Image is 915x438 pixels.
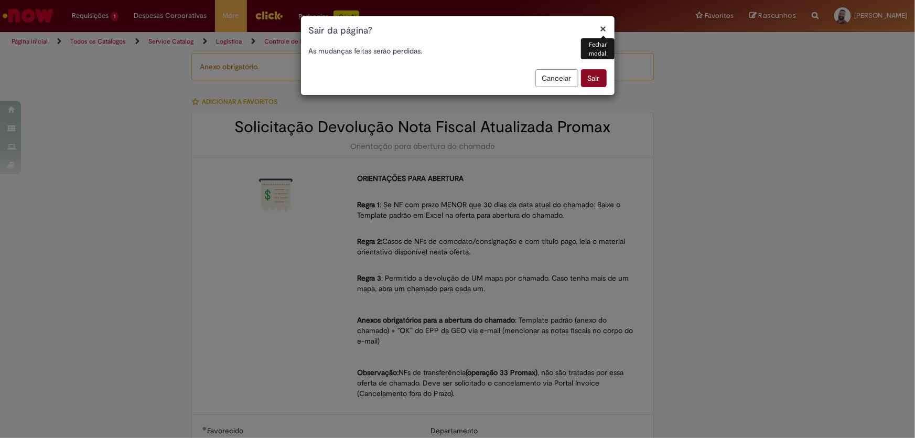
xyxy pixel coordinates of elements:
[309,24,607,38] h1: Sair da página?
[309,46,607,56] p: As mudanças feitas serão perdidas.
[581,38,614,59] div: Fechar modal
[581,69,607,87] button: Sair
[600,23,607,34] button: Fechar modal
[535,69,578,87] button: Cancelar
